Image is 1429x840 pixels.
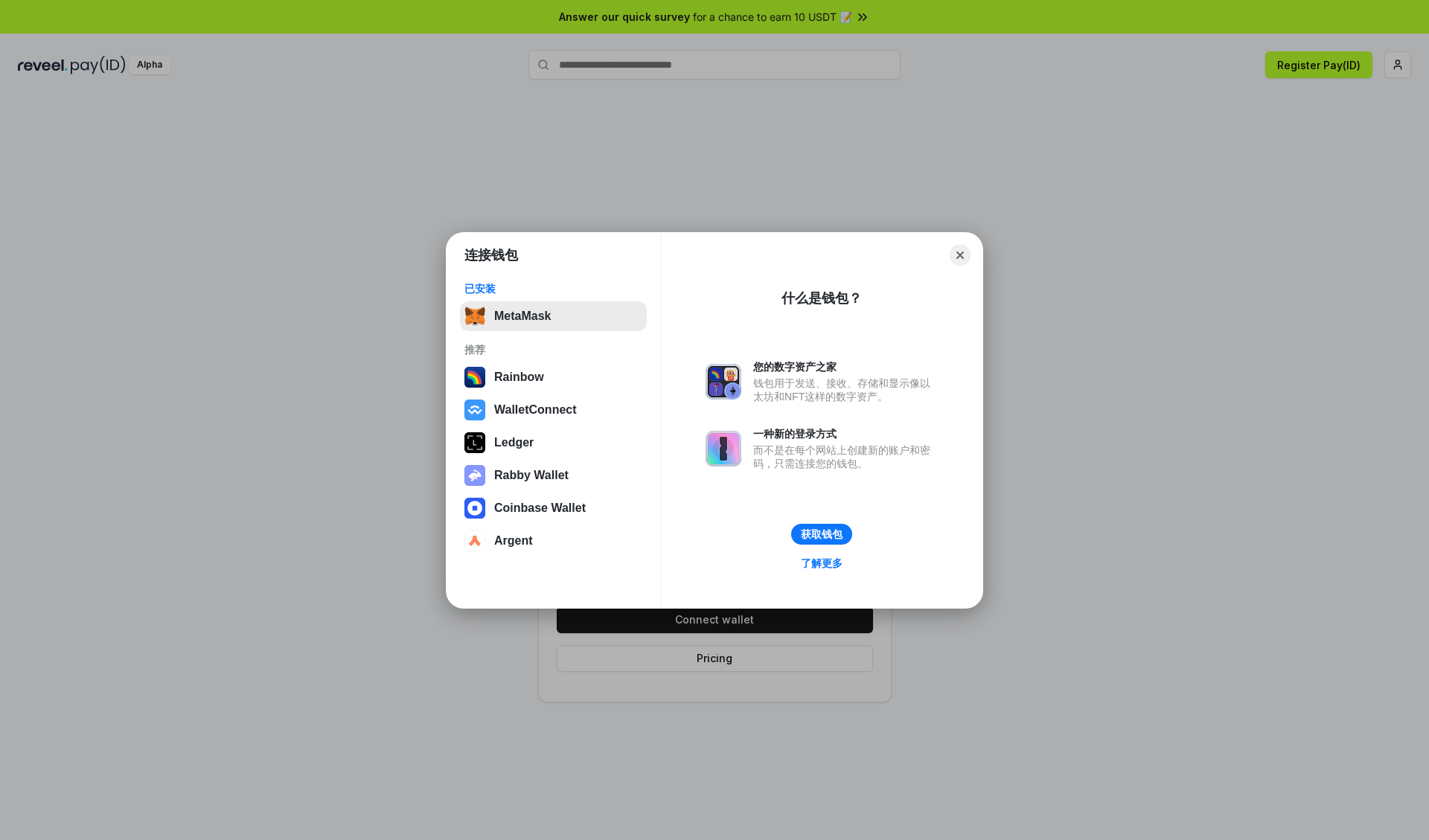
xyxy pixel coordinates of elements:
[464,498,485,519] img: svg+xml,%3Csvg%20width%3D%2228%22%20height%3D%2228%22%20viewBox%3D%220%200%2028%2028%22%20fill%3D...
[494,534,533,548] div: Argent
[753,360,938,373] div: 您的数字资产之家
[464,400,485,420] img: svg+xml,%3Csvg%20width%3D%2228%22%20height%3D%2228%22%20viewBox%3D%220%200%2028%2028%22%20fill%3D...
[706,364,741,400] img: svg+xml,%3Csvg%20xmlns%3D%22http%3A%2F%2Fwww.w3.org%2F2000%2Fsvg%22%20fill%3D%22none%22%20viewBox...
[464,432,485,453] img: svg+xml,%3Csvg%20xmlns%3D%22http%3A%2F%2Fwww.w3.org%2F2000%2Fsvg%22%20width%3D%2228%22%20height%3...
[950,245,971,266] button: Close
[706,431,741,467] img: svg+xml,%3Csvg%20xmlns%3D%22http%3A%2F%2Fwww.w3.org%2F2000%2Fsvg%22%20fill%3D%22none%22%20viewBox...
[792,554,851,573] a: 了解更多
[753,443,938,470] div: 而不是在每个网站上创建新的账户和密码，只需连接您的钱包。
[460,428,647,458] button: Ledger
[494,501,586,515] div: Coinbase Wallet
[460,395,647,425] button: WalletConnect
[494,469,569,482] div: Rabby Wallet
[460,362,647,392] button: Rainbow
[494,310,551,323] div: MetaMask
[494,436,534,449] div: Ledger
[464,367,485,388] img: svg+xml,%3Csvg%20width%3D%22120%22%20height%3D%22120%22%20viewBox%3D%220%200%20120%20120%22%20fil...
[460,493,647,523] button: Coinbase Wallet
[494,403,577,417] div: WalletConnect
[753,376,938,403] div: 钱包用于发送、接收、存储和显示像以太坊和NFT这样的数字资产。
[464,246,518,264] h1: 连接钱包
[464,306,485,327] img: svg+xml,%3Csvg%20fill%3D%22none%22%20height%3D%2233%22%20viewBox%3D%220%200%2035%2033%22%20width%...
[464,530,485,551] img: svg+xml,%3Csvg%20width%3D%2228%22%20height%3D%2228%22%20viewBox%3D%220%200%2028%2028%22%20fill%3D...
[494,371,544,384] div: Rainbow
[464,465,485,486] img: svg+xml,%3Csvg%20xmlns%3D%22http%3A%2F%2Fwww.w3.org%2F2000%2Fsvg%22%20fill%3D%22none%22%20viewBox...
[460,461,647,490] button: Rabby Wallet
[781,289,862,307] div: 什么是钱包？
[791,524,852,545] button: 获取钱包
[460,301,647,331] button: MetaMask
[464,282,642,295] div: 已安装
[753,427,938,440] div: 一种新的登录方式
[460,526,647,556] button: Argent
[801,557,843,570] div: 了解更多
[464,343,642,356] div: 推荐
[801,528,843,541] div: 获取钱包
